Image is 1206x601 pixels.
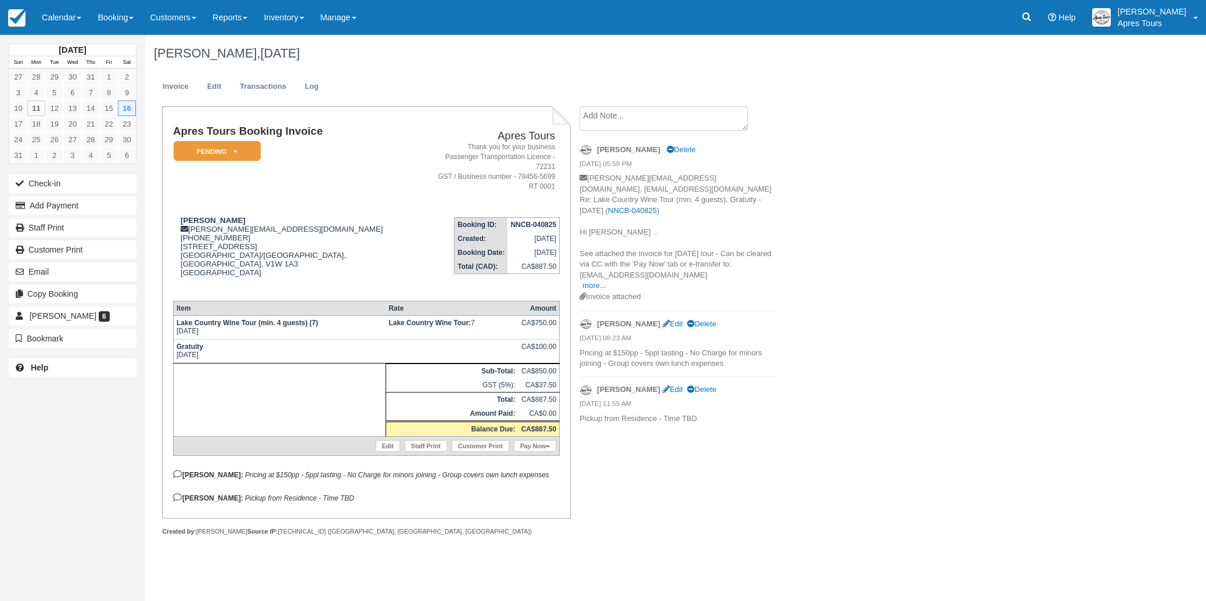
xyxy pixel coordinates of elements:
[45,85,63,100] a: 5
[608,206,657,215] a: NNCB-040825
[82,132,100,147] a: 28
[9,132,27,147] a: 24
[579,413,775,424] p: Pickup from Residence - Time TBD
[100,116,118,132] a: 22
[507,260,559,274] td: CA$887.50
[1118,17,1186,29] p: Apres Tours
[9,240,136,259] a: Customer Print
[518,378,559,393] td: CA$37.50
[82,69,100,85] a: 31
[63,116,81,132] a: 20
[663,319,683,328] a: Edit
[63,100,81,116] a: 13
[118,132,136,147] a: 30
[162,527,570,536] div: [PERSON_NAME] [TECHNICAL_ID] ([GEOGRAPHIC_DATA], [GEOGRAPHIC_DATA], [GEOGRAPHIC_DATA])
[63,69,81,85] a: 30
[663,385,683,394] a: Edit
[173,125,425,138] h1: Apres Tours Booking Invoice
[100,85,118,100] a: 8
[100,56,118,69] th: Fri
[521,319,556,336] div: CA$750.00
[510,221,556,229] strong: NNCB-040825
[1092,8,1111,27] img: A1
[245,471,549,479] em: Pricing at $150pp - 5ppl tasting - No Charge for minors joining - Group covers own lunch expenses
[100,69,118,85] a: 1
[177,343,203,351] strong: Gratuity
[579,173,775,291] p: [PERSON_NAME][EMAIL_ADDRESS][DOMAIN_NAME], [EMAIL_ADDRESS][DOMAIN_NAME] Re: Lake Country Wine Tou...
[518,392,559,406] td: CA$887.50
[100,147,118,163] a: 5
[386,392,518,406] th: Total:
[405,440,447,452] a: Staff Print
[579,399,775,412] em: [DATE] 11:55 AM
[9,329,136,348] button: Bookmark
[8,9,26,27] img: checkfront-main-nav-mini-logo.png
[296,75,327,98] a: Log
[9,147,27,163] a: 31
[82,147,100,163] a: 4
[45,56,63,69] th: Tue
[9,262,136,281] button: Email
[162,528,196,535] strong: Created by:
[63,147,81,163] a: 3
[27,132,45,147] a: 25
[199,75,230,98] a: Edit
[63,132,81,147] a: 27
[386,378,518,393] td: GST (5%):
[45,69,63,85] a: 29
[9,174,136,193] button: Check-in
[9,69,27,85] a: 27
[173,301,386,315] th: Item
[181,216,246,225] strong: [PERSON_NAME]
[177,319,318,327] strong: Lake Country Wine Tour (min. 4 guests) (7)
[45,132,63,147] a: 26
[514,440,556,452] a: Pay Now
[386,421,518,436] th: Balance Due:
[386,364,518,378] th: Sub-Total:
[455,218,508,232] th: Booking ID:
[118,100,136,116] a: 16
[667,145,696,154] a: Delete
[507,232,559,246] td: [DATE]
[455,246,508,260] th: Booking Date:
[452,440,509,452] a: Customer Print
[9,116,27,132] a: 17
[9,196,136,215] button: Add Payment
[59,45,86,55] strong: [DATE]
[386,315,518,339] td: 7
[27,56,45,69] th: Mon
[118,69,136,85] a: 2
[386,301,518,315] th: Rate
[1059,13,1076,22] span: Help
[100,132,118,147] a: 29
[27,147,45,163] a: 1
[82,56,100,69] th: Thu
[30,311,96,321] span: [PERSON_NAME]
[154,46,1041,60] h1: [PERSON_NAME],
[27,69,45,85] a: 28
[174,141,261,161] em: Pending
[579,291,775,303] div: Invoice attached
[173,339,386,363] td: [DATE]
[518,364,559,378] td: CA$850.00
[388,319,471,327] strong: Lake Country Wine Tour
[27,116,45,132] a: 18
[1118,6,1186,17] p: [PERSON_NAME]
[82,100,100,116] a: 14
[100,100,118,116] a: 15
[27,100,45,116] a: 11
[597,145,660,154] strong: [PERSON_NAME]
[9,358,136,377] a: Help
[118,85,136,100] a: 9
[687,385,716,394] a: Delete
[579,333,775,346] em: [DATE] 08:23 AM
[82,85,100,100] a: 7
[245,494,354,502] em: Pickup from Residence - Time TBD
[63,56,81,69] th: Wed
[82,116,100,132] a: 21
[597,385,660,394] strong: [PERSON_NAME]
[247,528,278,535] strong: Source IP:
[63,85,81,100] a: 6
[9,218,136,237] a: Staff Print
[9,307,136,325] a: [PERSON_NAME] 6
